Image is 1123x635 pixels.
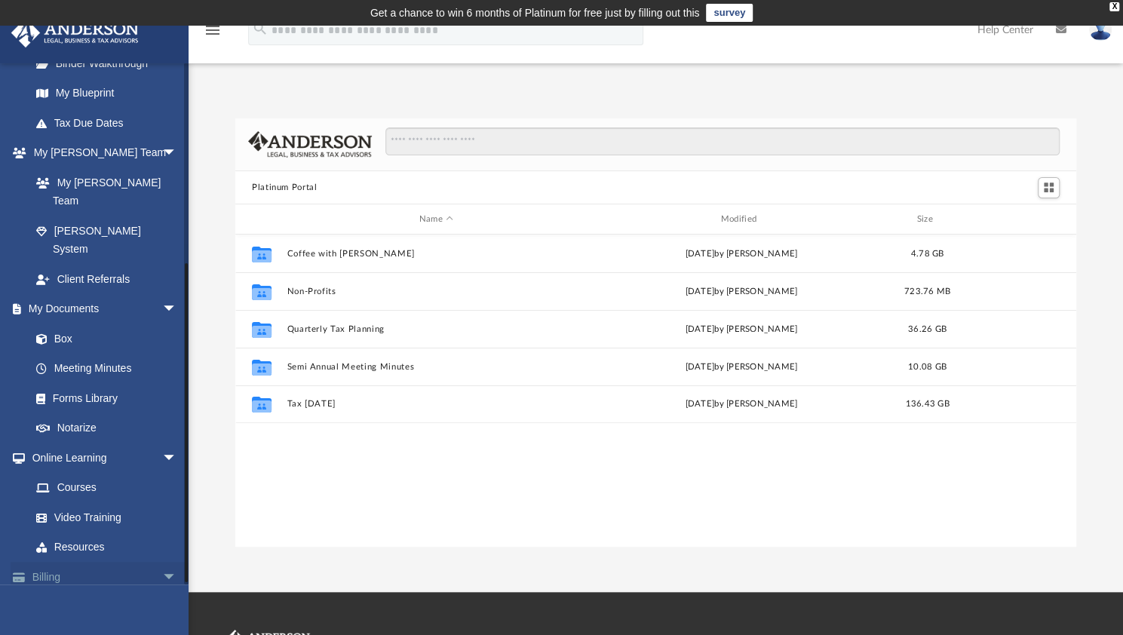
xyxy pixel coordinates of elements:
i: search [252,20,268,37]
img: Anderson Advisors Platinum Portal [7,18,143,48]
span: arrow_drop_down [162,138,192,169]
span: 4.78 GB [911,250,944,258]
div: [DATE] by [PERSON_NAME] [592,397,891,411]
a: Meeting Minutes [21,354,192,384]
a: Courses [21,473,192,503]
a: My [PERSON_NAME] Team [21,167,185,216]
button: Tax [DATE] [287,399,585,409]
button: Platinum Portal [252,181,318,195]
i: menu [204,21,222,39]
div: [DATE] by [PERSON_NAME] [592,323,891,336]
a: Tax Due Dates [21,108,200,138]
div: [DATE] by [PERSON_NAME] [592,360,891,374]
a: Client Referrals [21,264,192,294]
div: close [1109,2,1119,11]
button: Coffee with [PERSON_NAME] [287,249,585,259]
a: survey [706,4,753,22]
span: 36.26 GB [908,325,947,333]
a: menu [204,29,222,39]
div: [DATE] by [PERSON_NAME] [592,247,891,261]
div: id [964,213,1069,226]
a: My Blueprint [21,78,192,109]
div: Size [897,213,957,226]
a: Online Learningarrow_drop_down [11,443,192,473]
button: Switch to Grid View [1038,177,1060,198]
span: arrow_drop_down [162,294,192,325]
div: id [242,213,280,226]
a: Resources [21,532,192,563]
button: Semi Annual Meeting Minutes [287,362,585,372]
a: My Documentsarrow_drop_down [11,294,192,324]
span: 136.43 GB [905,400,949,408]
a: [PERSON_NAME] System [21,216,192,264]
div: Name [286,213,585,226]
div: Modified [591,213,890,226]
div: [DATE] by [PERSON_NAME] [592,285,891,299]
button: Non-Profits [287,287,585,296]
button: Quarterly Tax Planning [287,324,585,334]
div: grid [235,235,1076,548]
div: Get a chance to win 6 months of Platinum for free just by filling out this [370,4,700,22]
a: Billingarrow_drop_down [11,562,200,592]
span: 723.76 MB [904,287,950,296]
span: arrow_drop_down [162,562,192,593]
img: User Pic [1089,19,1112,41]
a: Notarize [21,413,192,443]
span: 10.08 GB [908,363,947,371]
a: Box [21,324,185,354]
a: My [PERSON_NAME] Teamarrow_drop_down [11,138,192,168]
input: Search files and folders [385,127,1060,156]
span: arrow_drop_down [162,443,192,474]
a: Forms Library [21,383,185,413]
a: Video Training [21,502,185,532]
